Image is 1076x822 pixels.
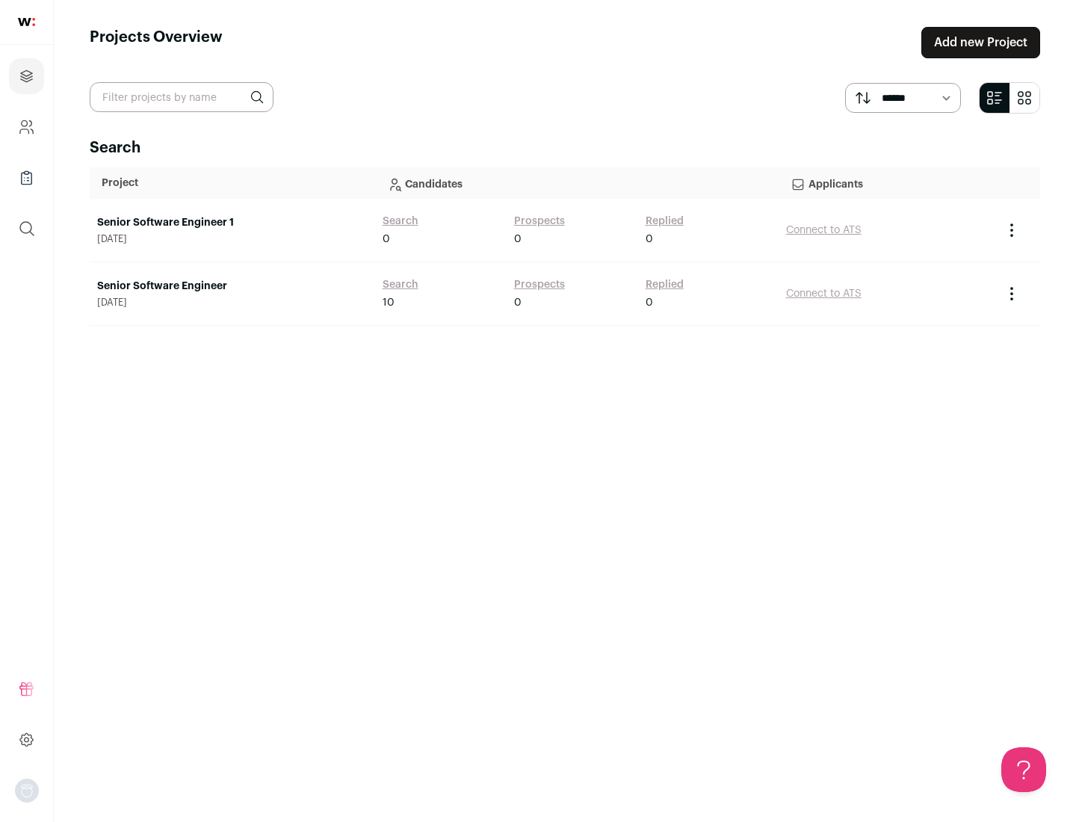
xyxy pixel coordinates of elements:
img: nopic.png [15,779,39,803]
span: [DATE] [97,297,368,309]
a: Senior Software Engineer [97,279,368,294]
span: [DATE] [97,233,368,245]
a: Replied [646,277,684,292]
h2: Search [90,137,1040,158]
a: Senior Software Engineer 1 [97,215,368,230]
a: Connect to ATS [786,288,862,299]
span: 0 [514,295,522,310]
a: Connect to ATS [786,225,862,235]
a: Company and ATS Settings [9,109,44,145]
button: Project Actions [1003,221,1021,239]
h1: Projects Overview [90,27,223,58]
a: Company Lists [9,160,44,196]
a: Projects [9,58,44,94]
span: 0 [383,232,390,247]
a: Search [383,277,418,292]
p: Applicants [791,168,983,198]
span: 0 [646,232,653,247]
a: Search [383,214,418,229]
p: Project [102,176,363,191]
a: Add new Project [921,27,1040,58]
span: 0 [646,295,653,310]
p: Candidates [387,168,767,198]
a: Prospects [514,214,565,229]
button: Open dropdown [15,779,39,803]
button: Project Actions [1003,285,1021,303]
a: Prospects [514,277,565,292]
input: Filter projects by name [90,82,273,112]
a: Replied [646,214,684,229]
span: 10 [383,295,395,310]
iframe: Help Scout Beacon - Open [1001,747,1046,792]
span: 0 [514,232,522,247]
img: wellfound-shorthand-0d5821cbd27db2630d0214b213865d53afaa358527fdda9d0ea32b1df1b89c2c.svg [18,18,35,26]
